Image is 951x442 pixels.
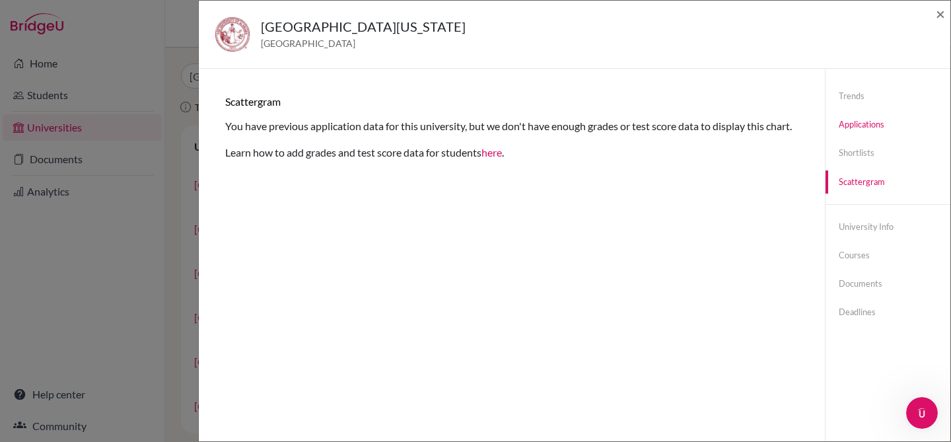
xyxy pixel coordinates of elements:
[481,146,502,159] a: here
[225,95,798,108] h6: Scattergram
[225,118,798,134] p: You have previous application data for this university, but we don't have enough grades or test s...
[826,215,950,239] a: University info
[906,397,938,429] iframe: Intercom live chat
[936,6,945,22] button: Close
[215,17,250,52] img: us_ua_9fr7dmw5.jpeg
[826,85,950,108] a: Trends
[936,4,945,23] span: ×
[261,17,466,36] h5: [GEOGRAPHIC_DATA][US_STATE]
[261,36,466,50] span: [GEOGRAPHIC_DATA]
[826,170,950,194] a: Scattergram
[225,145,798,161] p: Learn how to add grades and test score data for students .
[826,301,950,324] a: Deadlines
[826,141,950,165] a: Shortlists
[826,272,950,295] a: Documents
[826,113,950,136] a: Applications
[826,244,950,267] a: Courses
